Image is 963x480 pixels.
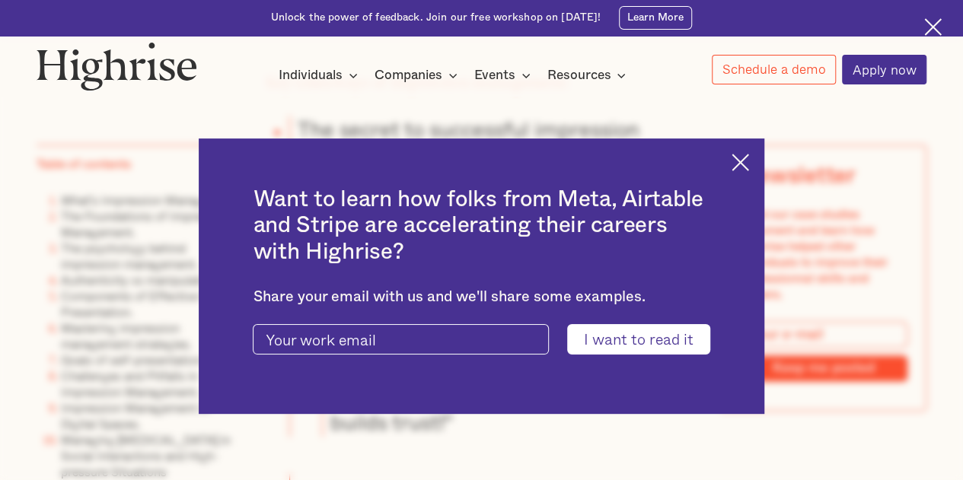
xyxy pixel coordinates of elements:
[271,11,601,25] div: Unlock the power of feedback. Join our free workshop on [DATE]!
[842,55,926,84] a: Apply now
[253,324,709,354] form: current-ascender-blog-article-modal-form
[253,288,709,306] div: Share your email with us and we'll share some examples.
[567,324,709,354] input: I want to read it
[253,186,709,265] h2: Want to learn how folks from Meta, Airtable and Stripe are accelerating their careers with Highrise?
[474,66,515,84] div: Events
[547,66,630,84] div: Resources
[279,66,343,84] div: Individuals
[619,6,693,30] a: Learn More
[924,18,942,36] img: Cross icon
[712,55,836,84] a: Schedule a demo
[474,66,535,84] div: Events
[375,66,442,84] div: Companies
[547,66,611,84] div: Resources
[279,66,362,84] div: Individuals
[37,42,197,91] img: Highrise logo
[253,324,548,354] input: Your work email
[375,66,462,84] div: Companies
[732,154,749,171] img: Cross icon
